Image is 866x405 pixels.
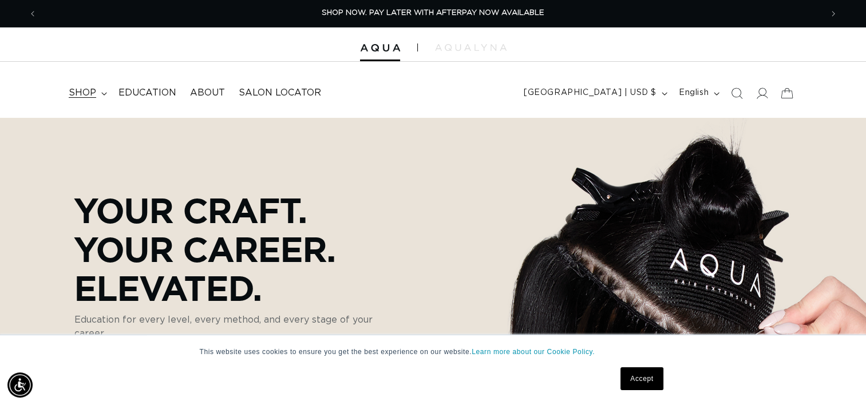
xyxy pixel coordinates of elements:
[239,87,321,99] span: Salon Locator
[620,367,663,390] a: Accept
[517,82,672,104] button: [GEOGRAPHIC_DATA] | USD $
[112,80,183,106] a: Education
[118,87,176,99] span: Education
[7,372,33,398] div: Accessibility Menu
[724,81,749,106] summary: Search
[472,348,595,356] a: Learn more about our Cookie Policy.
[679,87,709,99] span: English
[322,9,544,17] span: SHOP NOW. PAY LATER WITH AFTERPAY NOW AVAILABLE
[69,87,96,99] span: shop
[190,87,225,99] span: About
[232,80,328,106] a: Salon Locator
[200,347,667,357] p: This website uses cookies to ensure you get the best experience on our website.
[524,87,657,99] span: [GEOGRAPHIC_DATA] | USD $
[62,80,112,106] summary: shop
[20,3,45,25] button: Previous announcement
[435,44,507,51] img: aqualyna.com
[360,44,400,52] img: Aqua Hair Extensions
[821,3,846,25] button: Next announcement
[672,82,724,104] button: English
[74,313,401,340] p: Education for every level, every method, and every stage of your career.
[74,190,401,307] p: Your Craft. Your Career. Elevated.
[809,350,866,405] iframe: Chat Widget
[183,80,232,106] a: About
